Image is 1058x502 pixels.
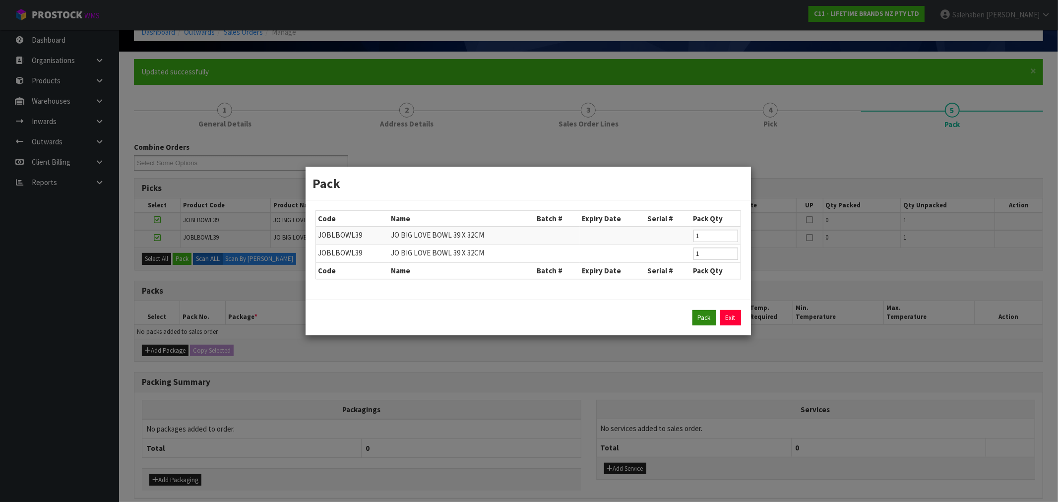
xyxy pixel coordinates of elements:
th: Batch # [534,263,580,279]
th: Code [316,211,389,227]
th: Name [388,263,534,279]
th: Serial # [645,211,691,227]
th: Code [316,263,389,279]
a: Exit [720,310,741,326]
span: JOBLBOWL39 [318,248,363,257]
span: JO BIG LOVE BOWL 39 X 32CM [391,230,484,240]
span: JO BIG LOVE BOWL 39 X 32CM [391,248,484,257]
th: Serial # [645,263,691,279]
th: Expiry Date [580,263,645,279]
h3: Pack [313,174,744,192]
button: Pack [692,310,716,326]
th: Pack Qty [691,263,741,279]
span: JOBLBOWL39 [318,230,363,240]
th: Expiry Date [580,211,645,227]
th: Pack Qty [691,211,741,227]
th: Batch # [534,211,580,227]
th: Name [388,211,534,227]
